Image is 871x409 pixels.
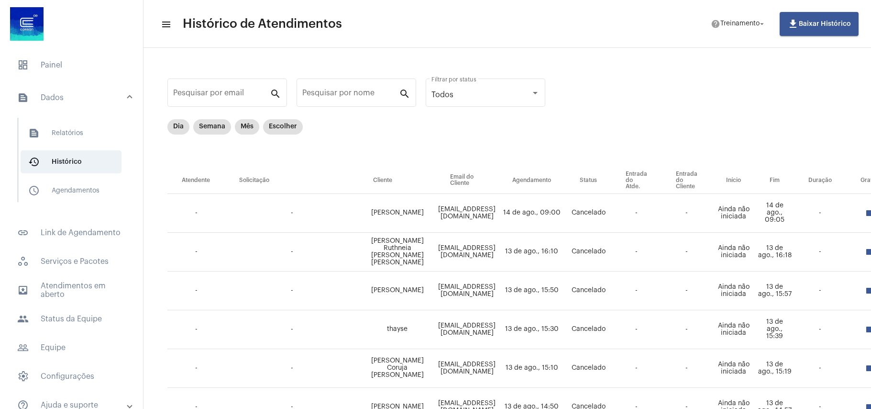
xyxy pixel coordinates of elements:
td: 13 de ago., 16:10 [498,233,565,272]
th: Entrada do Atde. [611,167,662,194]
mat-icon: search [399,88,410,99]
mat-expansion-panel-header: sidenav iconDados [6,82,143,113]
span: Serviços e Pacotes [10,250,133,273]
td: [EMAIL_ADDRESS][DOMAIN_NAME] [436,349,498,388]
span: Histórico [21,150,121,173]
td: [PERSON_NAME] [359,194,436,233]
td: Ainda não iniciada [712,233,755,272]
td: - [662,310,712,349]
td: - [611,272,662,310]
th: Atendente [167,167,225,194]
span: - [291,326,293,332]
span: - [291,287,293,294]
span: Atendimentos em aberto [10,279,133,302]
td: - [167,349,225,388]
td: - [611,349,662,388]
mat-icon: sidenav icon [161,19,170,30]
th: Início [712,167,755,194]
th: Fim [755,167,794,194]
mat-chip: Semana [193,119,231,135]
mat-icon: file_download [787,18,799,30]
td: Cancelado [565,272,611,310]
span: Painel [10,54,133,77]
mat-chip: Escolher [263,119,303,135]
td: Cancelado [565,194,611,233]
td: - [662,272,712,310]
span: Agendamentos [21,179,121,202]
input: Pesquisar por email [173,91,270,99]
span: Treinamento [720,21,760,27]
mat-icon: sidenav icon [28,127,40,139]
td: 13 de ago., 15:39 [755,310,794,349]
th: Solicitação [225,167,359,194]
td: - [794,310,846,349]
td: 13 de ago., 15:19 [755,349,794,388]
th: Duração [794,167,846,194]
td: 14 de ago., 09:00 [498,194,565,233]
td: [EMAIL_ADDRESS][DOMAIN_NAME] [436,310,498,349]
span: - [291,248,293,255]
td: 14 de ago., 09:05 [755,194,794,233]
td: - [167,233,225,272]
span: - [291,364,293,371]
mat-icon: sidenav icon [17,227,29,239]
td: - [794,272,846,310]
th: Cliente [359,167,436,194]
span: - [291,209,293,216]
td: - [794,349,846,388]
img: d4669ae0-8c07-2337-4f67-34b0df7f5ae4.jpeg [8,5,46,43]
td: [EMAIL_ADDRESS][DOMAIN_NAME] [436,194,498,233]
td: [EMAIL_ADDRESS][DOMAIN_NAME] [436,272,498,310]
td: - [662,194,712,233]
td: - [611,194,662,233]
span: sidenav icon [17,59,29,71]
mat-icon: help [711,19,720,29]
td: [PERSON_NAME] Coruja [PERSON_NAME] [359,349,436,388]
td: - [611,233,662,272]
td: - [167,272,225,310]
td: Ainda não iniciada [712,272,755,310]
span: Link de Agendamento [10,221,133,244]
td: Ainda não iniciada [712,349,755,388]
td: - [611,310,662,349]
div: sidenav iconDados [6,113,143,216]
th: Email do Cliente [436,167,498,194]
td: - [662,233,712,272]
th: Agendamento [498,167,565,194]
td: [EMAIL_ADDRESS][DOMAIN_NAME] [436,233,498,272]
mat-icon: arrow_drop_down [758,20,766,28]
input: Pesquisar por nome [302,91,399,99]
td: 13 de ago., 15:10 [498,349,565,388]
mat-icon: sidenav icon [17,284,29,296]
td: Cancelado [565,310,611,349]
td: [PERSON_NAME] Ruthneia [PERSON_NAME] [PERSON_NAME] [359,233,436,272]
mat-icon: sidenav icon [17,313,29,325]
td: - [794,194,846,233]
mat-chip: Dia [167,119,189,135]
td: 13 de ago., 15:57 [755,272,794,310]
mat-chip: Mês [235,119,259,135]
span: Histórico de Atendimentos [183,16,342,32]
td: - [662,349,712,388]
th: Entrada do Cliente [662,167,712,194]
span: Status da Equipe [10,307,133,330]
span: sidenav icon [17,256,29,267]
td: - [167,194,225,233]
td: 13 de ago., 15:30 [498,310,565,349]
mat-icon: search [270,88,281,99]
span: Todos [431,91,453,99]
mat-icon: sidenav icon [28,185,40,196]
td: 13 de ago., 15:50 [498,272,565,310]
button: Treinamento [705,14,772,34]
span: Baixar Histórico [787,21,851,27]
button: Baixar Histórico [780,12,859,36]
span: Configurações [10,365,133,388]
mat-icon: sidenav icon [17,342,29,353]
td: - [794,233,846,272]
mat-icon: sidenav icon [17,92,29,103]
th: Status [565,167,611,194]
span: sidenav icon [17,371,29,382]
td: - [167,310,225,349]
mat-icon: sidenav icon [28,156,40,168]
td: thayse [359,310,436,349]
